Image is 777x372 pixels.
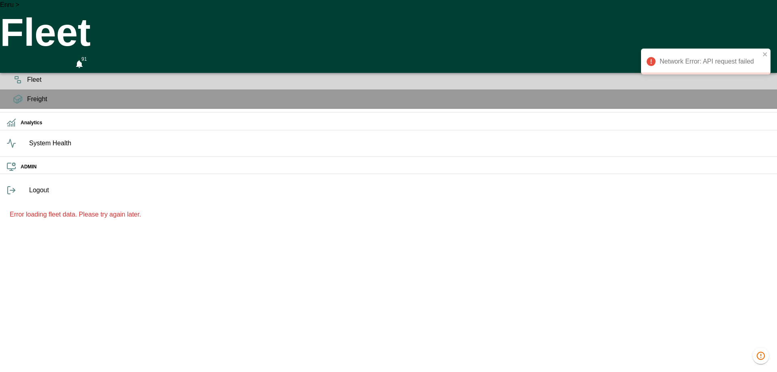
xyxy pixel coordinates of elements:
[27,94,771,104] span: Freight
[19,55,34,73] button: Manual Assignment
[10,210,767,219] p: Error loading fleet data. Please try again later.
[762,51,768,59] button: close
[55,55,69,73] button: Fullscreen
[29,138,771,148] span: System Health
[21,163,771,171] h6: ADMIN
[27,75,771,85] span: Fleet
[641,49,771,74] div: Network Error: API request failed
[29,185,771,195] span: Logout
[90,55,104,70] button: Preferences
[21,119,771,127] h6: Analytics
[753,348,769,364] button: 1227 data issues
[92,57,102,67] svg: Preferences
[37,55,52,73] button: HomeTime Editor
[72,55,87,73] button: 91
[79,55,89,63] span: 91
